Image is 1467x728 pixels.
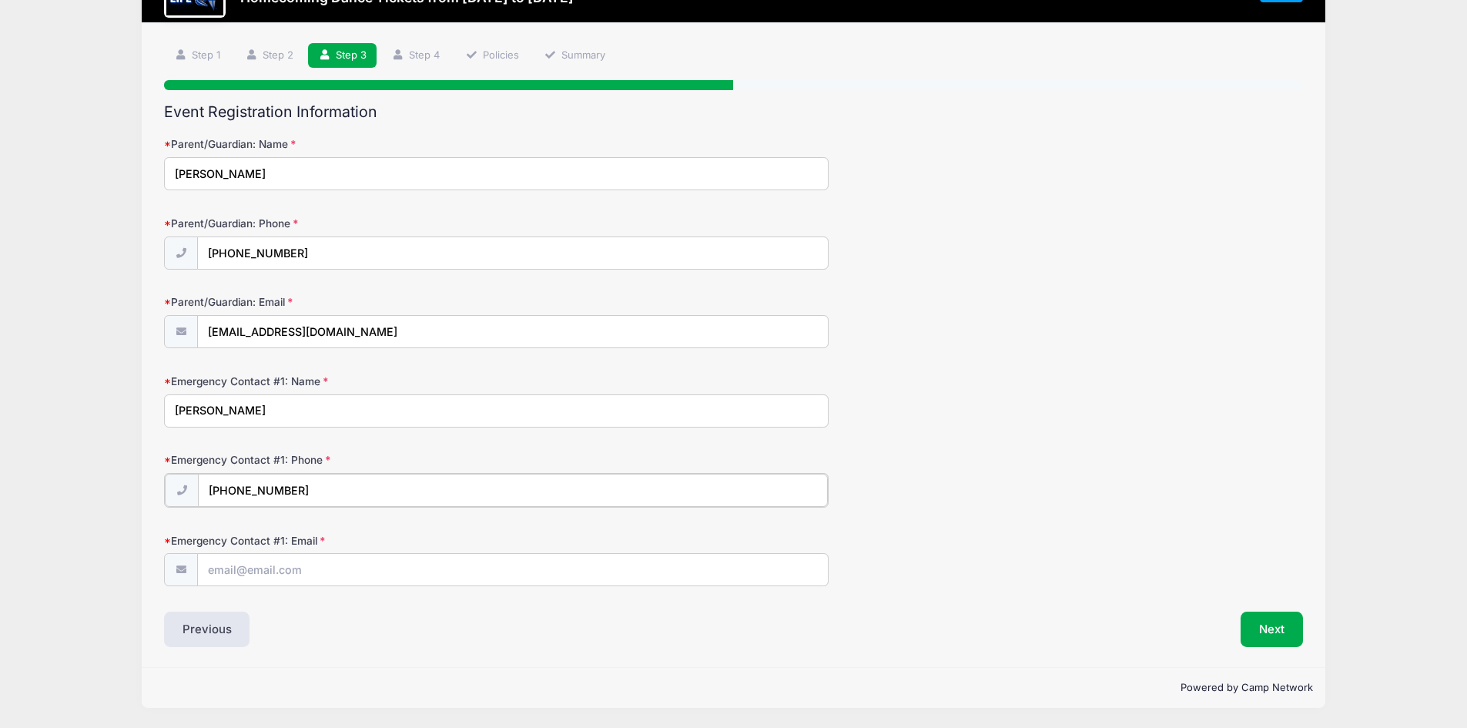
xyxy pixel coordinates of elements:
a: Step 4 [382,43,450,69]
label: Parent/Guardian: Phone [164,216,544,231]
a: Summary [534,43,615,69]
a: Step 1 [164,43,230,69]
a: Step 2 [235,43,303,69]
button: Next [1241,612,1303,647]
p: Powered by Camp Network [154,680,1313,696]
label: Emergency Contact #1: Phone [164,452,544,468]
input: (xxx) xxx-xxxx [198,474,828,507]
label: Parent/Guardian: Name [164,136,544,152]
label: Parent/Guardian: Email [164,294,544,310]
a: Step 3 [308,43,377,69]
label: Emergency Contact #1: Name [164,374,544,389]
input: email@email.com [197,553,829,586]
input: email@email.com [197,315,829,348]
a: Policies [455,43,529,69]
button: Previous [164,612,250,647]
input: (xxx) xxx-xxxx [197,237,829,270]
h2: Event Registration Information [164,103,1303,121]
label: Emergency Contact #1: Email [164,533,544,549]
